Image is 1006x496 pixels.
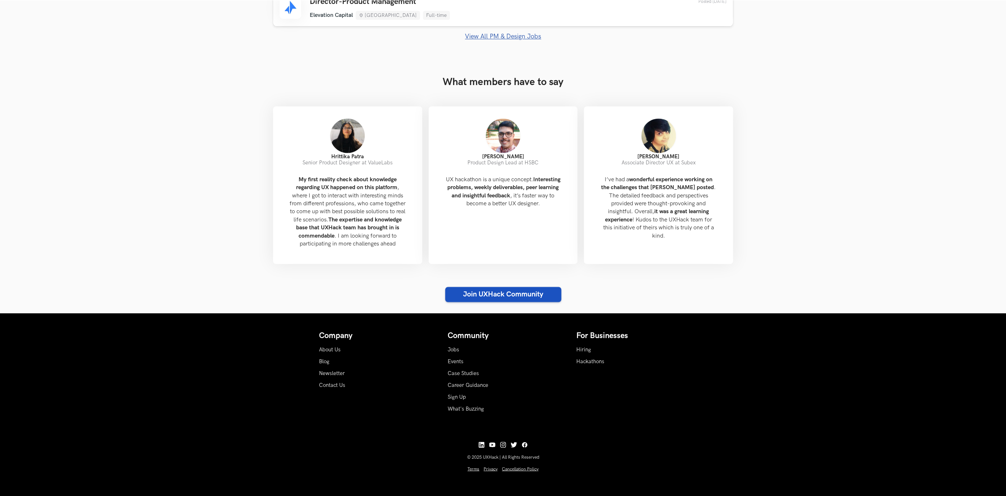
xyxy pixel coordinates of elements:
[641,118,677,154] img: Rashmi Bharath
[485,118,521,154] img: Girish Unde
[502,466,539,472] a: Cancellation Policy
[576,331,687,341] h4: For Businesses
[423,11,450,20] li: Full-time
[467,160,539,166] span: Product Design Lead at HSBC
[448,331,558,341] h4: Community
[576,346,591,352] a: Hiring
[482,154,524,160] strong: [PERSON_NAME]
[576,358,604,364] a: Hackathons
[273,33,733,40] a: View All PM & Design Jobs
[484,466,498,472] a: Privacy
[467,466,479,472] a: Terms
[296,176,397,191] strong: My first reality check about knowledge regarding UX happened on this platform
[331,154,364,160] strong: Hrittika Patra
[310,12,353,19] li: Elevation Capital
[448,346,459,352] a: Jobs
[445,287,561,302] a: Join UXHack Community
[448,358,463,364] a: Events
[319,454,687,460] p: © 2025 UXHack | All Rights Reserved
[296,216,402,239] strong: The expertise and knowledge base that UXHack team has brought in is commendable
[329,118,365,154] img: Hrittika
[448,406,484,412] a: What's Buzzing
[319,382,345,388] a: Contact Us
[595,172,721,244] blockquote: I’ve had a . The detailed feedback and perspectives provided were thought-provoking and insightfu...
[285,172,411,253] blockquote: , where I got to interact with interesting minds from different professions, who came together to...
[319,346,341,352] a: About Us
[447,176,560,199] strong: Interesting problems, weekly deliverables, peer learning and insightful feedback
[605,208,709,223] strong: it was a great learning experience
[637,154,679,160] strong: [PERSON_NAME]
[601,176,714,191] strong: wonderful experience working on the challenges that [PERSON_NAME] posted
[319,331,430,341] h4: Company
[448,382,488,388] a: Career Guidance
[448,394,466,400] a: Sign Up
[273,76,733,88] h3: What members have to say
[319,358,329,364] a: Blog
[440,172,566,212] blockquote: UX hackathon is a unique concept. , it’s faster way to become a better UX designer.
[448,370,479,376] a: Case Studies
[303,160,393,166] span: Senior Product Designer at ValueLabs
[319,370,345,376] a: Newsletter
[622,160,696,166] span: Associate Director UX at Subex
[356,11,420,20] li: [GEOGRAPHIC_DATA]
